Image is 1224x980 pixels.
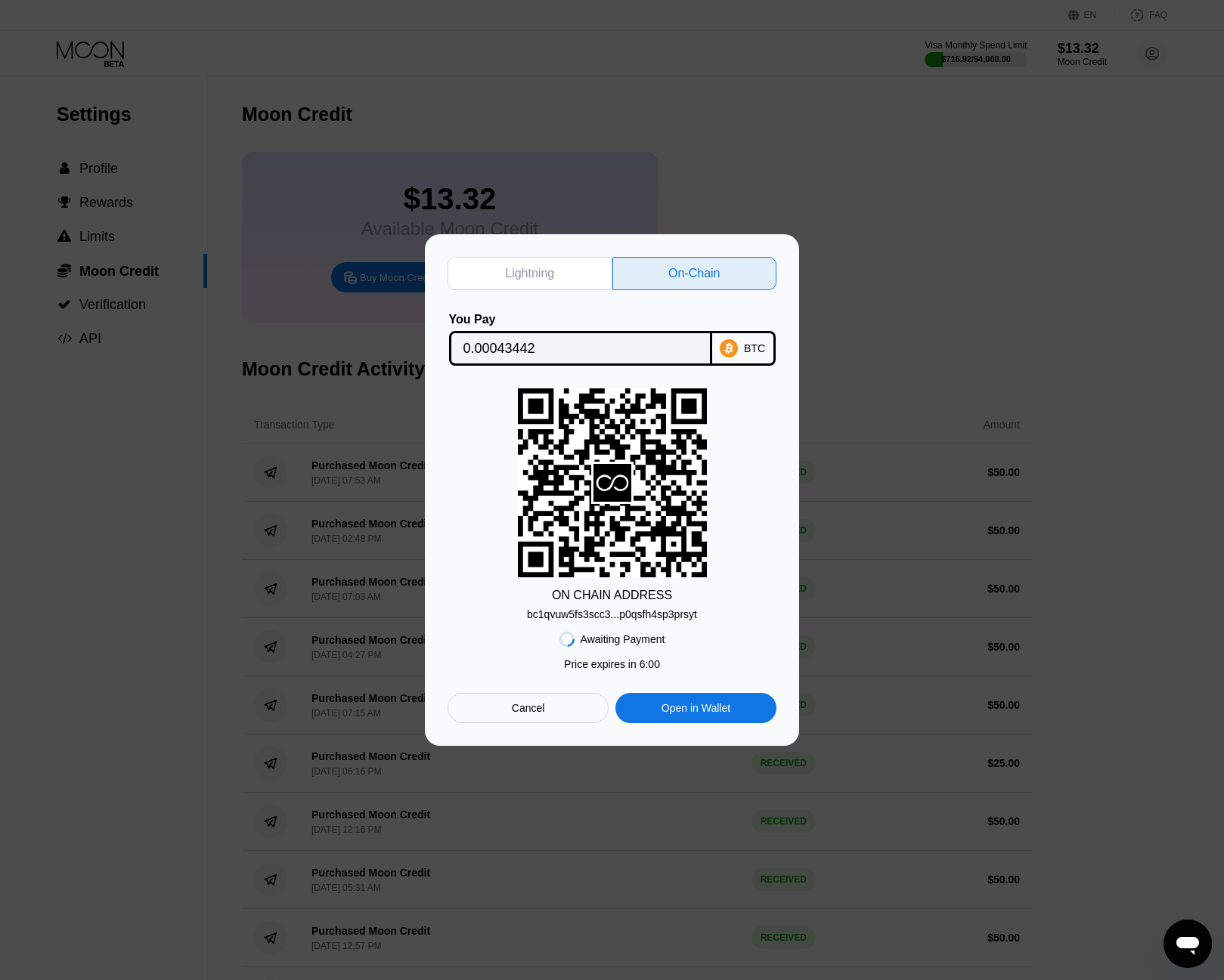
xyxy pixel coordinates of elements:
[1164,920,1212,968] iframe: Butoni për hapjen e dritares së dërgimit të mesazheve
[668,266,720,281] div: On-Chain
[449,313,712,326] div: You Pay
[448,257,612,290] div: Lightning
[527,602,697,620] div: bc1qvuw5fs3scc3...p0qsfh4sp3prsyt
[640,658,660,670] span: 6 : 00
[512,701,545,715] div: Cancel
[612,257,777,290] div: On-Chain
[505,266,554,281] div: Lightning
[552,589,672,602] div: ON CHAIN ADDRESS
[744,342,765,354] div: BTC
[581,633,665,645] div: Awaiting Payment
[615,693,776,723] div: Open in Wallet
[564,658,660,670] div: Price expires in
[448,693,609,723] div: Cancel
[662,701,730,715] div: Open in Wallet
[448,313,776,366] div: You PayBTC
[527,608,697,620] div: bc1qvuw5fs3scc3...p0qsfh4sp3prsyt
